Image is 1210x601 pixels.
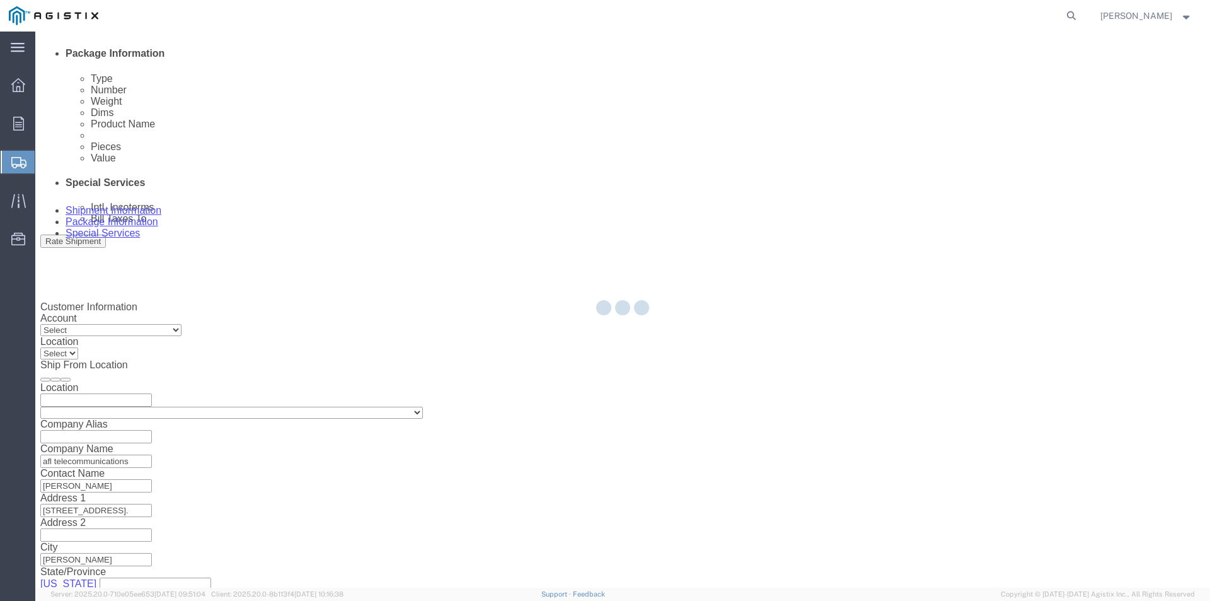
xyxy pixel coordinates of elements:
span: David Landers [1100,9,1172,23]
span: Client: 2025.20.0-8b113f4 [211,590,343,598]
button: [PERSON_NAME] [1100,8,1193,23]
a: Feedback [573,590,605,598]
span: [DATE] 10:16:38 [294,590,343,598]
span: Copyright © [DATE]-[DATE] Agistix Inc., All Rights Reserved [1001,589,1195,600]
a: Support [541,590,573,598]
img: logo [9,6,98,25]
span: Server: 2025.20.0-710e05ee653 [50,590,205,598]
span: [DATE] 09:51:04 [154,590,205,598]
